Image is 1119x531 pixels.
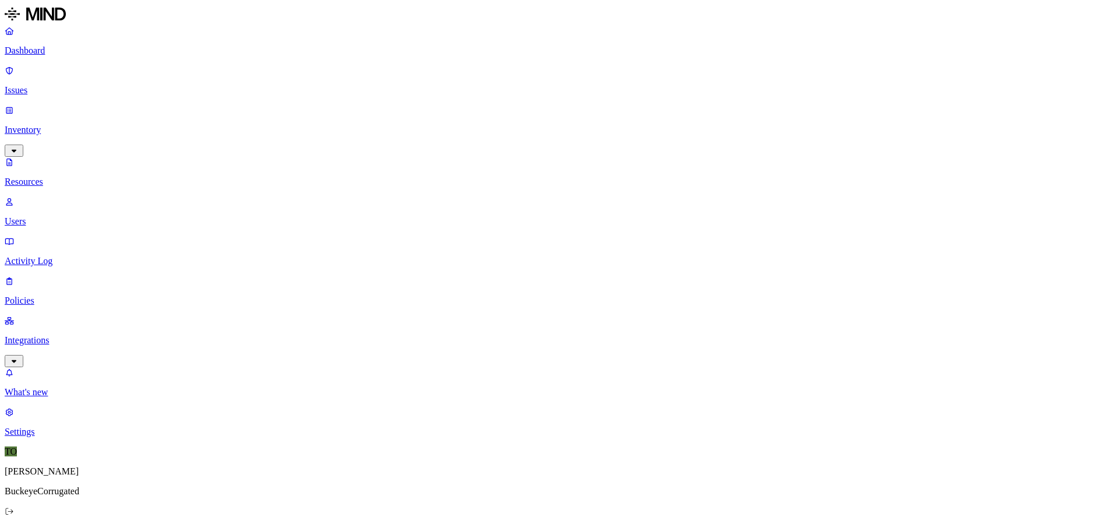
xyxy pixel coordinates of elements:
[5,296,1114,306] p: Policies
[5,216,1114,227] p: Users
[5,276,1114,306] a: Policies
[5,335,1114,346] p: Integrations
[5,387,1114,398] p: What's new
[5,65,1114,96] a: Issues
[5,125,1114,135] p: Inventory
[5,105,1114,155] a: Inventory
[5,236,1114,266] a: Activity Log
[5,256,1114,266] p: Activity Log
[5,26,1114,56] a: Dashboard
[5,196,1114,227] a: Users
[5,5,1114,26] a: MIND
[5,45,1114,56] p: Dashboard
[5,407,1114,437] a: Settings
[5,157,1114,187] a: Resources
[5,85,1114,96] p: Issues
[5,446,17,456] span: TO
[5,486,1114,497] p: BuckeyeCorrugated
[5,315,1114,365] a: Integrations
[5,427,1114,437] p: Settings
[5,5,66,23] img: MIND
[5,177,1114,187] p: Resources
[5,367,1114,398] a: What's new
